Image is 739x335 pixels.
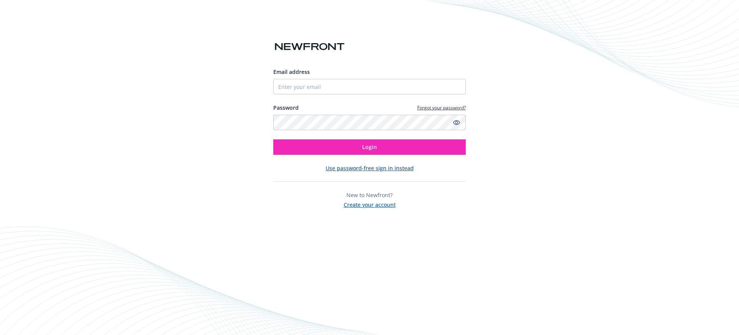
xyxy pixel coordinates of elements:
img: Newfront logo [273,40,346,54]
button: Use password-free sign in instead [326,164,414,172]
button: Login [273,139,466,155]
a: Forgot your password? [417,104,466,111]
span: Login [362,143,377,151]
label: Password [273,104,299,112]
span: New to Newfront? [346,191,393,199]
button: Create your account [344,199,396,209]
input: Enter your password [273,115,466,130]
a: Show password [452,118,461,127]
span: Email address [273,68,310,75]
input: Enter your email [273,79,466,94]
